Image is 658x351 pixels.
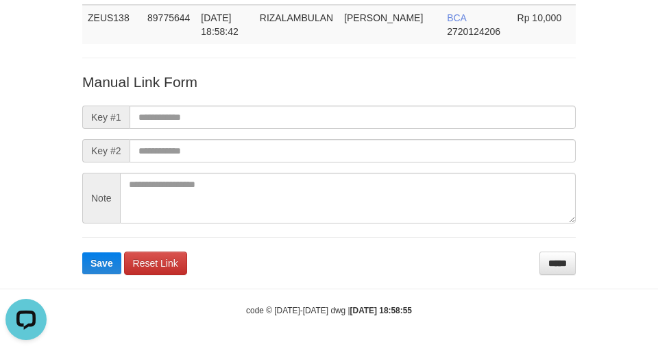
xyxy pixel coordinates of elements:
button: Save [82,252,121,274]
p: Manual Link Form [82,72,576,92]
span: Rp 10,000 [517,12,562,23]
span: Key #2 [82,139,130,162]
span: Reset Link [133,258,178,269]
span: RIZALAMBULAN [260,12,333,23]
button: Open LiveChat chat widget [5,5,47,47]
td: ZEUS138 [82,5,142,44]
span: Key #1 [82,106,130,129]
td: 89775644 [142,5,195,44]
span: BCA [447,12,466,23]
a: Reset Link [124,252,187,275]
strong: [DATE] 18:58:55 [350,306,412,315]
span: Note [82,173,120,223]
span: [DATE] 18:58:42 [201,12,239,37]
small: code © [DATE]-[DATE] dwg | [246,306,412,315]
span: Copy 2720124206 to clipboard [447,26,500,37]
span: [PERSON_NAME] [344,12,423,23]
span: Save [90,258,113,269]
